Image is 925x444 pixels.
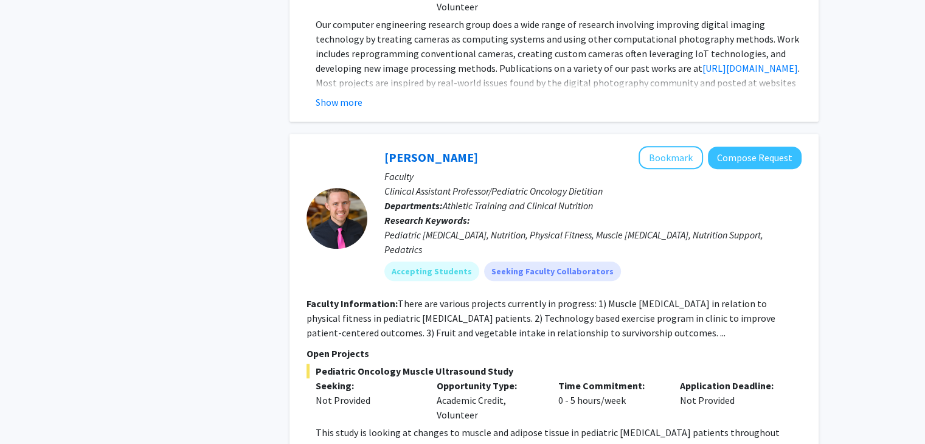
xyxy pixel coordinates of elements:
[558,378,662,393] p: Time Commitment:
[384,214,470,226] b: Research Keywords:
[316,95,362,109] button: Show more
[384,262,479,281] mat-chip: Accepting Students
[316,17,802,105] p: Our computer engineering research group does a wide range of research involving improving digital...
[384,199,443,212] b: Departments:
[384,150,478,165] a: [PERSON_NAME]
[671,378,792,422] div: Not Provided
[680,378,783,393] p: Application Deadline:
[316,393,419,408] div: Not Provided
[307,364,802,378] span: Pediatric Oncology Muscle Ultrasound Study
[702,62,798,74] a: [URL][DOMAIN_NAME]
[307,346,802,361] p: Open Projects
[9,389,52,435] iframe: Chat
[384,169,802,184] p: Faculty
[384,184,802,198] p: Clinical Assistant Professor/Pediatric Oncology Dietitian
[307,297,398,310] b: Faculty Information:
[708,147,802,169] button: Compose Request to Corey Hawes
[484,262,621,281] mat-chip: Seeking Faculty Collaborators
[316,378,419,393] p: Seeking:
[549,378,671,422] div: 0 - 5 hours/week
[428,378,549,422] div: Academic Credit, Volunteer
[307,297,775,339] fg-read-more: There are various projects currently in progress: 1) Muscle [MEDICAL_DATA] in relation to physica...
[443,199,593,212] span: Athletic Training and Clinical Nutrition
[384,227,802,257] div: Pediatric [MEDICAL_DATA], Nutrition, Physical Fitness, Muscle [MEDICAL_DATA], Nutrition Support, ...
[639,146,703,169] button: Add Corey Hawes to Bookmarks
[437,378,540,393] p: Opportunity Type:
